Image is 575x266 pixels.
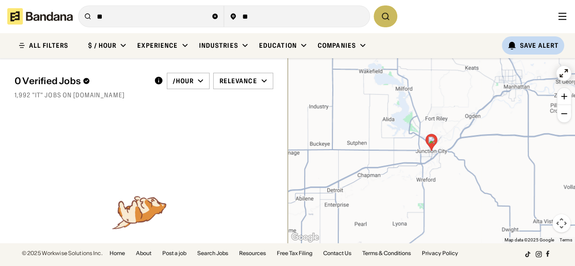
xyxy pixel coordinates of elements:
[199,41,238,50] div: Industries
[7,8,73,25] img: Bandana logotype
[290,231,320,243] a: Open this area in Google Maps (opens a new window)
[137,41,178,50] div: Experience
[219,77,257,85] div: Relevance
[552,214,570,232] button: Map camera controls
[323,251,351,256] a: Contact Us
[422,251,458,256] a: Privacy Policy
[290,231,320,243] img: Google
[110,251,125,256] a: Home
[505,237,554,242] span: Map data ©2025 Google
[88,41,116,50] div: $ / hour
[15,105,273,192] div: grid
[560,237,572,242] a: Terms (opens in new tab)
[362,251,411,256] a: Terms & Conditions
[173,77,194,85] div: /hour
[277,251,312,256] a: Free Tax Filing
[239,251,266,256] a: Resources
[162,251,186,256] a: Post a job
[520,41,559,50] div: Save Alert
[22,251,102,256] div: © 2025 Workwise Solutions Inc.
[136,251,151,256] a: About
[197,251,228,256] a: Search Jobs
[259,41,297,50] div: Education
[318,41,356,50] div: Companies
[29,42,68,49] div: ALL FILTERS
[15,91,273,99] div: 1,992 "IT" jobs on [DOMAIN_NAME]
[15,75,147,86] div: 0 Verified Jobs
